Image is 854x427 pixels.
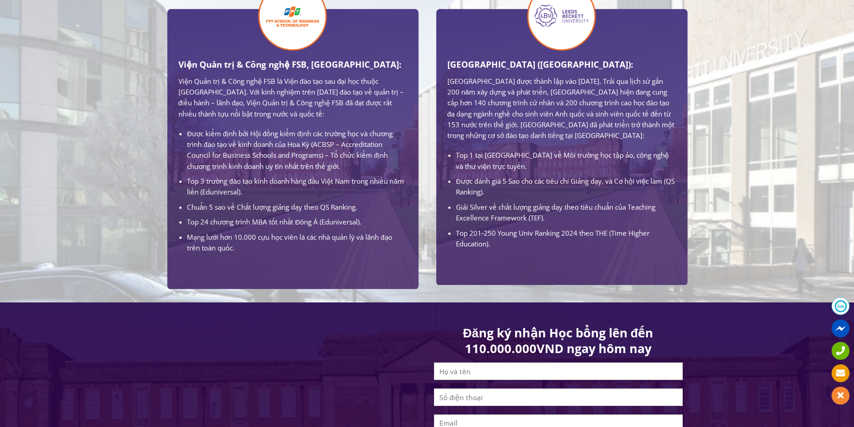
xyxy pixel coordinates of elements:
[187,216,407,227] li: Top 24 chương trình MBA tốt nhất Đông Á (Eduniversal).
[187,202,407,212] li: Chuẩn 5 sao về Chất lượng giảng dạy theo QS Ranking.
[187,176,407,198] li: Top 3 trường đào tạo kinh doanh hàng đầu Việt Nam trong nhiều năm liền (Eduniversal).
[447,76,676,141] p: [GEOGRAPHIC_DATA] được thành lập vào [DATE]. Trải qua lịch sử gần 200 năm xây dựng và phát triển,...
[456,176,676,198] li: Được đánh giá 5 Sao cho các tiêu chí Giảng dạy, và Cơ hội việc làm (QS Ranking).
[456,150,676,172] li: Top 1 tại [GEOGRAPHIC_DATA] về Môi trường học tập ảo, công nghệ và thư viện trực tuyến.
[178,58,407,71] h3: Viện Quản trị & Công nghệ FSB, [GEOGRAPHIC_DATA]:
[434,362,683,380] input: Họ và tên
[187,128,407,172] li: Được kiểm định bởi Hội đồng kiểm định các trường học và chương trình đào tạo về kinh doanh của Ho...
[447,58,676,71] h3: [GEOGRAPHIC_DATA] ([GEOGRAPHIC_DATA]):
[456,202,676,224] li: Giải Silver về chất lượng giảng dạy theo tiêu chuẩn của Teaching Excellence Framework (TEF).
[434,325,683,357] h1: Đăng ký nhận Học bổng lên đến 110.000.000VND ngay hôm nay
[178,76,407,119] p: Viện Quản trị & Công nghệ FSB là Viện đào tạo sau đại học thuộc [GEOGRAPHIC_DATA]. Với kinh nghiệ...
[434,388,683,406] input: Số điện thoại
[456,228,676,250] li: Top 201-250 Young Univ Ranking 2024 theo THE (Time Higher Education).
[187,232,407,254] li: Mạng lưới hơn 10.000 cựu học viên là các nhà quản lý và lãnh đạo trên toàn quốc.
